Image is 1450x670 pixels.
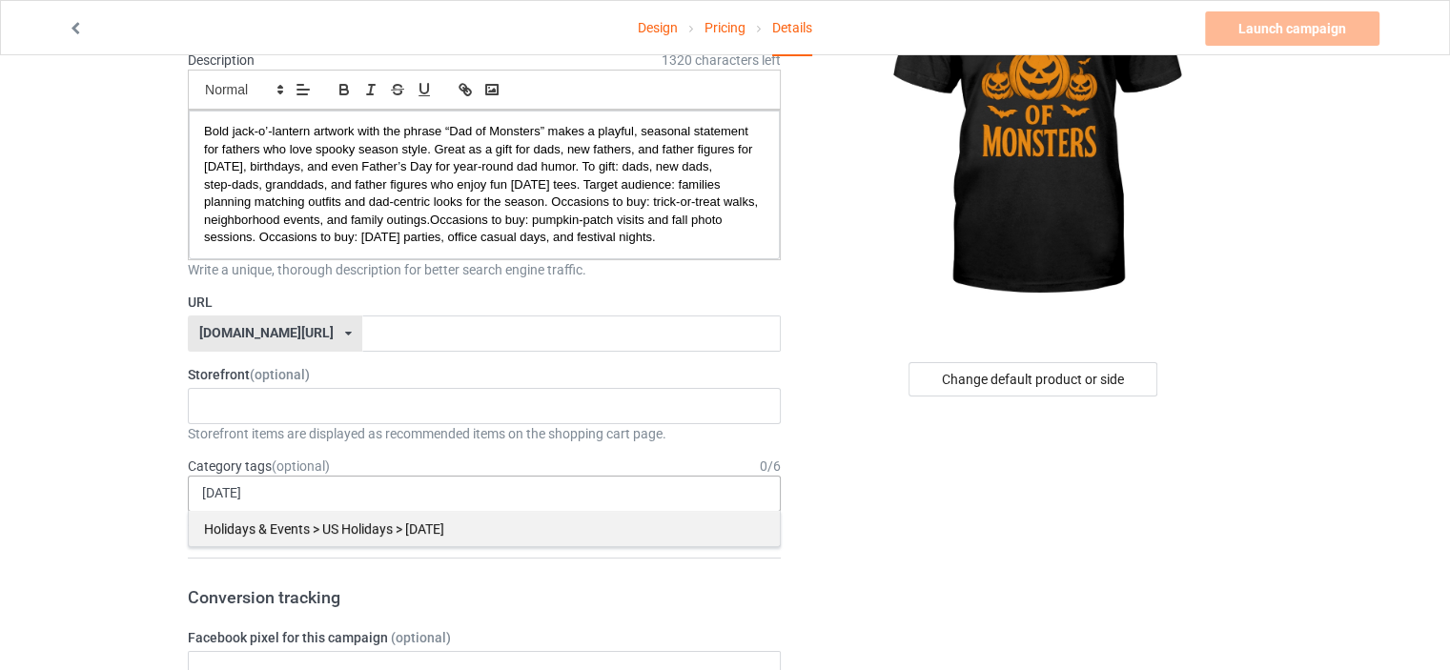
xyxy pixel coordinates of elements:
[188,586,781,608] h3: Conversion tracking
[760,457,781,476] div: 0 / 6
[188,260,781,279] div: Write a unique, thorough description for better search engine traffic.
[250,367,310,382] span: (optional)
[188,457,330,476] label: Category tags
[188,628,781,647] label: Facebook pixel for this campaign
[188,293,781,312] label: URL
[909,362,1157,396] div: Change default product or side
[272,458,330,474] span: (optional)
[188,52,255,68] label: Description
[772,1,812,56] div: Details
[199,326,334,339] div: [DOMAIN_NAME][URL]
[662,51,781,70] span: 1320 characters left
[638,1,678,54] a: Design
[204,124,762,244] span: Bold jack‑o’‑lantern artwork with the phrase “Dad of Monsters” makes a playful, seasonal statemen...
[188,365,781,384] label: Storefront
[188,424,781,443] div: Storefront items are displayed as recommended items on the shopping cart page.
[189,511,780,546] div: Holidays & Events > US Holidays > [DATE]
[705,1,745,54] a: Pricing
[391,630,451,645] span: (optional)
